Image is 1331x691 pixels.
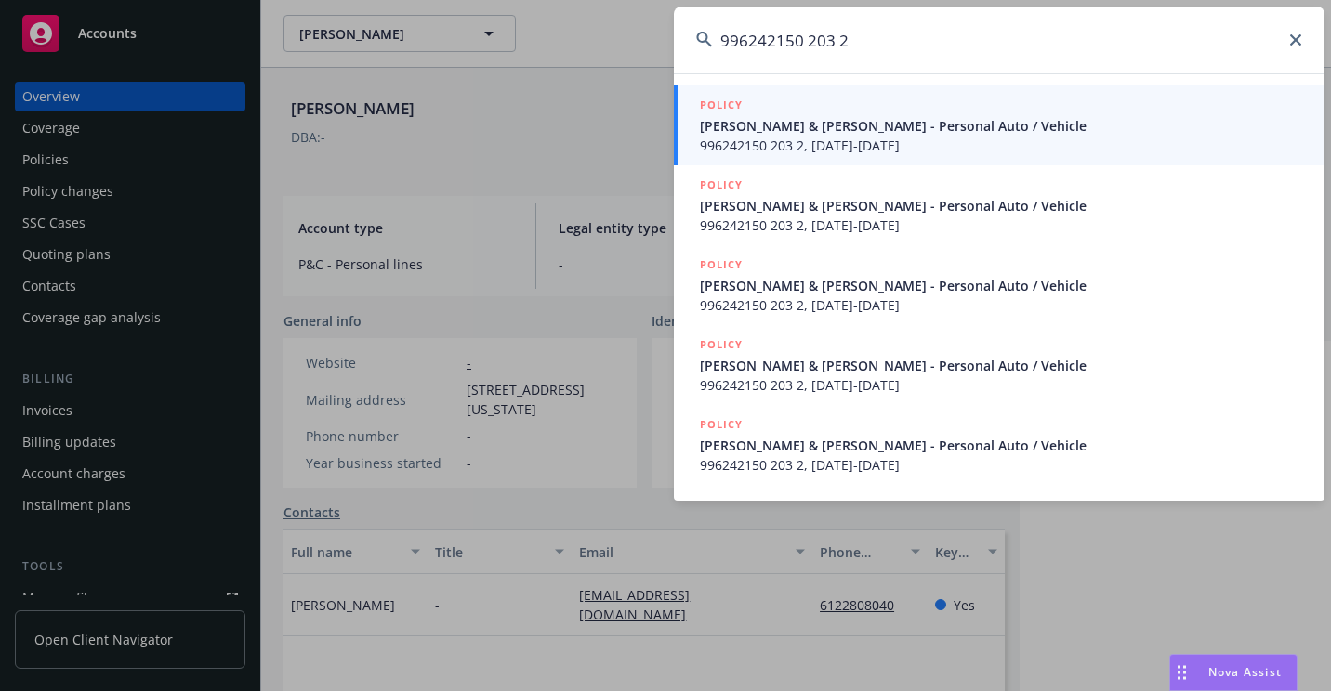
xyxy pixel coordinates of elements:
[700,196,1302,215] span: [PERSON_NAME] & [PERSON_NAME] - Personal Auto / Vehicle
[1208,664,1282,680] span: Nova Assist
[700,176,743,194] h5: POLICY
[674,325,1324,405] a: POLICY[PERSON_NAME] & [PERSON_NAME] - Personal Auto / Vehicle996242150 203 2, [DATE]-[DATE]
[700,96,743,114] h5: POLICY
[674,7,1324,73] input: Search...
[674,245,1324,325] a: POLICY[PERSON_NAME] & [PERSON_NAME] - Personal Auto / Vehicle996242150 203 2, [DATE]-[DATE]
[700,415,743,434] h5: POLICY
[700,255,743,274] h5: POLICY
[1169,654,1298,691] button: Nova Assist
[700,215,1302,235] span: 996242150 203 2, [DATE]-[DATE]
[674,165,1324,245] a: POLICY[PERSON_NAME] & [PERSON_NAME] - Personal Auto / Vehicle996242150 203 2, [DATE]-[DATE]
[700,436,1302,455] span: [PERSON_NAME] & [PERSON_NAME] - Personal Auto / Vehicle
[1170,655,1193,690] div: Drag to move
[700,356,1302,375] span: [PERSON_NAME] & [PERSON_NAME] - Personal Auto / Vehicle
[700,136,1302,155] span: 996242150 203 2, [DATE]-[DATE]
[700,455,1302,475] span: 996242150 203 2, [DATE]-[DATE]
[700,116,1302,136] span: [PERSON_NAME] & [PERSON_NAME] - Personal Auto / Vehicle
[700,335,743,354] h5: POLICY
[674,85,1324,165] a: POLICY[PERSON_NAME] & [PERSON_NAME] - Personal Auto / Vehicle996242150 203 2, [DATE]-[DATE]
[700,375,1302,395] span: 996242150 203 2, [DATE]-[DATE]
[700,295,1302,315] span: 996242150 203 2, [DATE]-[DATE]
[700,276,1302,295] span: [PERSON_NAME] & [PERSON_NAME] - Personal Auto / Vehicle
[674,405,1324,485] a: POLICY[PERSON_NAME] & [PERSON_NAME] - Personal Auto / Vehicle996242150 203 2, [DATE]-[DATE]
